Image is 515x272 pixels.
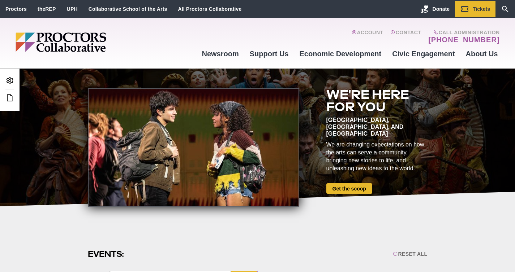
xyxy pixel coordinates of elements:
[294,44,387,63] a: Economic Development
[495,1,515,17] a: Search
[89,6,167,12] a: Collaborative School of the Arts
[244,44,294,63] a: Support Us
[415,1,455,17] a: Donate
[326,141,428,172] div: We are changing expectations on how the arts can serve a community, bringing new stories to life,...
[426,30,499,35] span: Call Administration
[390,30,421,44] a: Contact
[4,74,16,88] a: Admin Area
[393,251,427,257] div: Reset All
[5,6,27,12] a: Proctors
[326,88,428,113] h2: We're here for you
[387,44,460,63] a: Civic Engagement
[38,6,56,12] a: theREP
[326,183,372,194] a: Get the scoop
[196,44,244,63] a: Newsroom
[473,6,490,12] span: Tickets
[88,249,125,260] h2: Events:
[4,92,16,105] a: Edit this Post/Page
[428,35,499,44] a: [PHONE_NUMBER]
[460,44,503,63] a: About Us
[16,32,162,52] img: Proctors logo
[67,6,78,12] a: UPH
[455,1,495,17] a: Tickets
[178,6,241,12] a: All Proctors Collaborative
[433,6,450,12] span: Donate
[326,117,428,137] div: [GEOGRAPHIC_DATA], [GEOGRAPHIC_DATA], and [GEOGRAPHIC_DATA]
[352,30,383,44] a: Account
